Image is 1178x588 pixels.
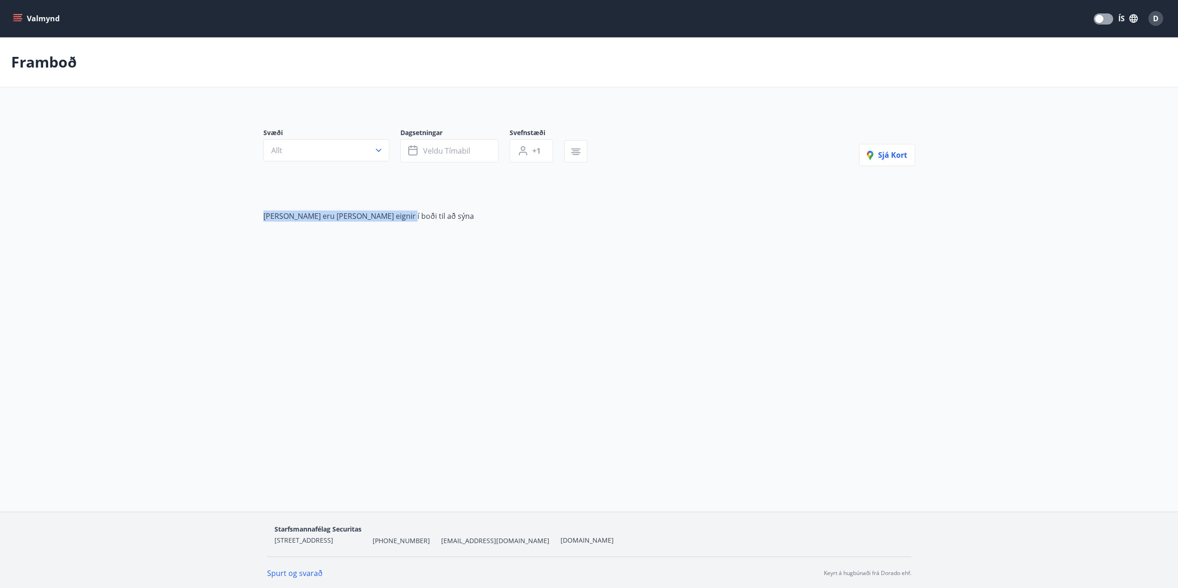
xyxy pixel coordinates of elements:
span: [EMAIL_ADDRESS][DOMAIN_NAME] [441,536,549,545]
a: [DOMAIN_NAME] [561,536,614,545]
span: Svefnstæði [510,128,564,139]
span: Starfsmannafélag Securitas [274,525,362,533]
span: Sjá kort [867,150,907,160]
button: +1 [510,139,553,162]
button: Sjá kort [859,144,915,166]
button: Allt [263,139,389,161]
span: Dagsetningar [400,128,510,139]
a: Spurt og svarað [267,568,323,578]
span: Svæði [263,128,400,139]
span: Translations Mode [1095,15,1103,23]
span: D [1153,13,1159,24]
button: Veldu tímabil [400,139,499,162]
span: Veldu tímabil [423,146,470,156]
p: Keyrt á hugbúnaði frá Dorado ehf. [824,569,911,577]
button: ÍS [1113,10,1143,27]
span: Allt [271,145,282,155]
span: [PERSON_NAME] eru [PERSON_NAME] eignir í boði til að sýna [263,211,474,221]
button: D [1145,7,1167,30]
span: [STREET_ADDRESS] [274,536,333,545]
p: Framboð [11,52,77,72]
button: menu [11,10,63,27]
span: [PHONE_NUMBER] [373,536,430,545]
span: +1 [532,146,541,156]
